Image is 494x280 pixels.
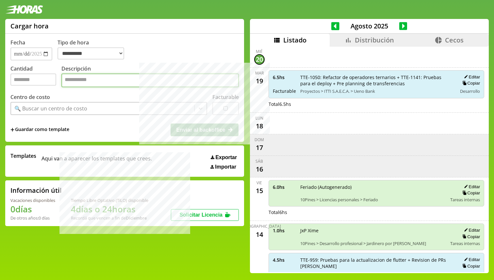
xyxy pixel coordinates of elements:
div: vie [256,180,262,186]
button: Exportar [209,154,239,161]
label: Fecha [10,39,25,46]
div: Recordá que vencen a fin de [71,215,148,221]
button: Copiar [460,263,480,269]
div: 20 [254,54,265,65]
button: Editar [462,257,480,262]
img: logotipo [5,5,43,14]
div: 14 [254,229,265,239]
span: TTE-959: Pruebas para la actualizacion de flutter + Revision de PRs [PERSON_NAME] [300,257,453,269]
div: 18 [254,121,265,131]
div: Total 6.5 hs [269,101,485,107]
button: Editar [462,227,480,233]
button: Solicitar Licencia [171,209,239,221]
h1: 0 días [10,203,55,215]
div: scrollable content [250,47,489,272]
span: 4.5 hs [273,257,296,263]
div: Total 6 hs [269,209,485,215]
span: Distribución [355,36,394,44]
button: Copiar [460,80,480,86]
h1: Cargar hora [10,22,49,30]
span: 6.5 hs [273,74,296,80]
div: De otros años: 0 días [10,215,55,221]
div: Tiempo Libre Optativo (TiLO) disponible [71,197,148,203]
span: TTE-1050: Refactor de operadores ternarios + TTE-1141: Pruebas para el deploy + Pre planning de t... [300,74,453,87]
span: Proyectos > ITTI S.A.E.C.A. > Ueno Bank [300,88,453,94]
span: Agosto 2025 [339,22,399,30]
span: Feriado (Autogenerado) [300,184,446,190]
div: mar [255,70,264,76]
span: Listado [283,36,306,44]
button: Copiar [460,234,480,239]
h1: 4 días o 24 horas [71,203,148,215]
div: [DEMOGRAPHIC_DATA] [238,223,281,229]
span: Exportar [215,155,237,160]
label: Centro de costo [10,93,50,101]
span: Importar [215,164,236,170]
span: Tareas internas [450,240,480,246]
div: 16 [254,164,265,174]
span: Templates [10,152,36,159]
span: 6.0 hs [273,184,296,190]
div: Vacaciones disponibles [10,197,55,203]
div: 19 [254,76,265,86]
span: Facturable [273,271,296,277]
span: + [10,126,14,133]
span: Desarrollo [460,88,480,94]
span: Solicitar Licencia [179,212,222,218]
span: Aqui van a aparecer los templates que crees. [41,152,152,170]
textarea: Descripción [61,74,239,87]
span: Facturable [273,88,296,94]
span: JxP Xime [300,227,446,234]
label: Tipo de hora [58,39,129,60]
div: lun [255,115,263,121]
span: Tareas internas [450,197,480,203]
select: Tipo de hora [58,47,124,59]
span: 10Pines > Licencias personales > Feriado [300,197,446,203]
h2: Información útil [10,186,62,195]
button: Editar [462,184,480,189]
button: Editar [462,74,480,80]
span: 1.0 hs [273,227,296,234]
span: +Guardar como template [10,126,69,133]
span: Cecos [445,36,464,44]
label: Descripción [61,65,239,89]
div: dom [255,137,264,142]
span: Desarrollo [460,271,480,277]
label: Facturable [212,93,239,101]
span: 10Pines > Desarrollo profesional > Jardinero por [PERSON_NAME] [300,240,446,246]
div: mié [256,49,263,54]
span: Proyectos > ITTI S.A.E.C.A. > Ueno Bank [300,271,453,277]
input: Cantidad [10,74,56,86]
button: Copiar [460,190,480,196]
div: sáb [255,158,263,164]
div: 15 [254,186,265,196]
label: Cantidad [10,65,61,89]
b: Diciembre [126,215,147,221]
div: 17 [254,142,265,153]
div: 🔍 Buscar un centro de costo [14,105,87,112]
